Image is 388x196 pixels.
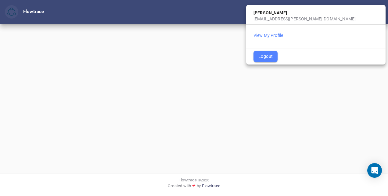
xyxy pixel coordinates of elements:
[367,163,382,178] div: Open Intercom Messenger
[246,16,386,22] div: [EMAIL_ADDRESS][PERSON_NAME][DOMAIN_NAME]
[253,51,278,62] button: Logout
[258,53,273,60] span: Logout
[253,32,283,38] button: View My Profile
[246,7,386,16] div: [PERSON_NAME]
